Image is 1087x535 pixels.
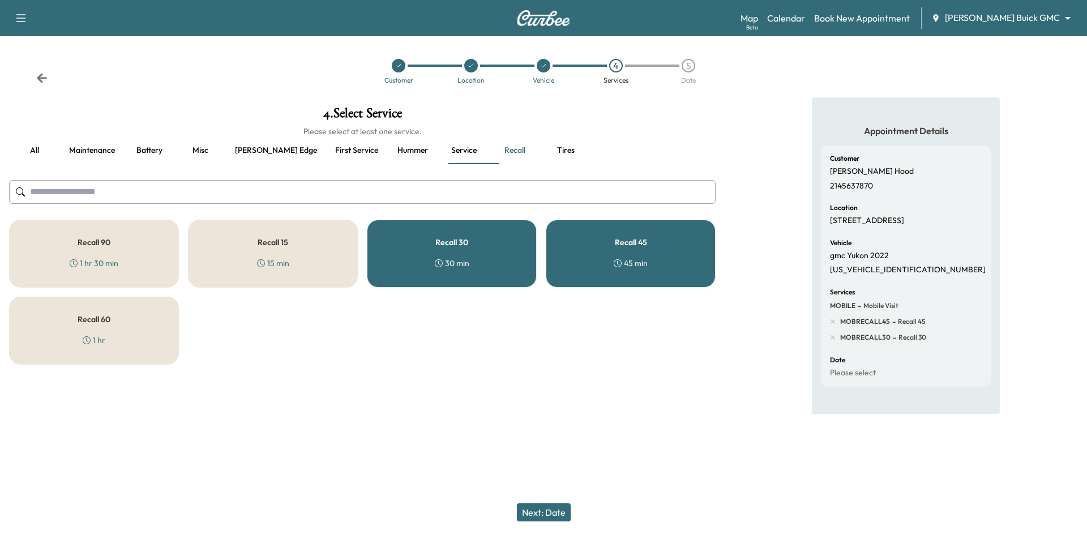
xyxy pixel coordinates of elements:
[896,317,926,326] span: Recall 45
[814,11,910,25] a: Book New Appointment
[124,137,175,164] button: Battery
[36,72,48,84] div: Back
[830,289,855,296] h6: Services
[830,265,986,275] p: [US_VEHICLE_IDENTIFICATION_NUMBER]
[517,503,571,521] button: Next: Date
[891,332,896,343] span: -
[615,238,647,246] h5: Recall 45
[821,125,991,137] h5: Appointment Details
[384,77,413,84] div: Customer
[746,23,758,32] div: Beta
[83,335,105,346] div: 1 hr
[896,333,926,342] span: Recall 30
[830,216,904,226] p: [STREET_ADDRESS]
[438,137,489,164] button: Service
[681,77,696,84] div: Date
[855,300,861,311] span: -
[457,77,485,84] div: Location
[614,258,648,269] div: 45 min
[387,137,438,164] button: Hummer
[945,11,1060,24] span: [PERSON_NAME] Buick GMC
[9,137,716,164] div: basic tabs example
[435,238,468,246] h5: Recall 30
[830,301,855,310] span: MOBILE
[830,181,873,191] p: 2145637870
[9,126,716,137] h6: Please select at least one service.
[604,77,628,84] div: Services
[489,137,540,164] button: Recall
[890,316,896,327] span: -
[682,59,695,72] div: 5
[830,251,889,261] p: gmc Yukon 2022
[830,368,876,378] p: Please select
[533,77,554,84] div: Vehicle
[258,238,288,246] h5: Recall 15
[840,333,891,342] span: MOBRECALL30
[175,137,226,164] button: Misc
[830,357,845,363] h6: Date
[741,11,758,25] a: MapBeta
[840,317,890,326] span: MOBRECALL45
[226,137,326,164] button: [PERSON_NAME] edge
[435,258,469,269] div: 30 min
[326,137,387,164] button: First service
[830,239,851,246] h6: Vehicle
[830,155,859,162] h6: Customer
[9,106,716,126] h1: 4 . Select Service
[70,258,118,269] div: 1 hr 30 min
[257,258,289,269] div: 15 min
[861,301,898,310] span: Mobile Visit
[9,137,60,164] button: all
[540,137,591,164] button: Tires
[767,11,805,25] a: Calendar
[78,315,110,323] h5: Recall 60
[830,166,914,177] p: [PERSON_NAME] Hood
[516,10,571,26] img: Curbee Logo
[609,59,623,72] div: 4
[830,204,858,211] h6: Location
[78,238,110,246] h5: Recall 90
[60,137,124,164] button: Maintenance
